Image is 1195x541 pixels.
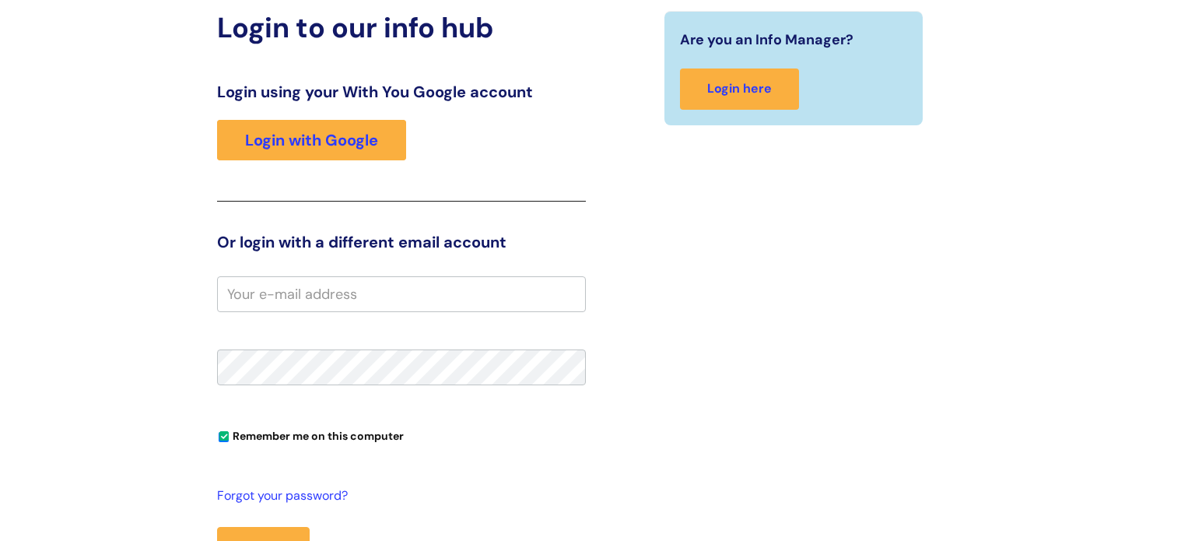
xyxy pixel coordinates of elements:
[217,11,586,44] h2: Login to our info hub
[219,432,229,442] input: Remember me on this computer
[217,120,406,160] a: Login with Google
[217,423,586,448] div: You can uncheck this option if you're logging in from a shared device
[217,233,586,251] h3: Or login with a different email account
[680,69,799,110] a: Login here
[217,485,578,508] a: Forgot your password?
[680,27,853,52] span: Are you an Info Manager?
[217,426,404,443] label: Remember me on this computer
[217,83,586,101] h3: Login using your With You Google account
[217,276,586,312] input: Your e-mail address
